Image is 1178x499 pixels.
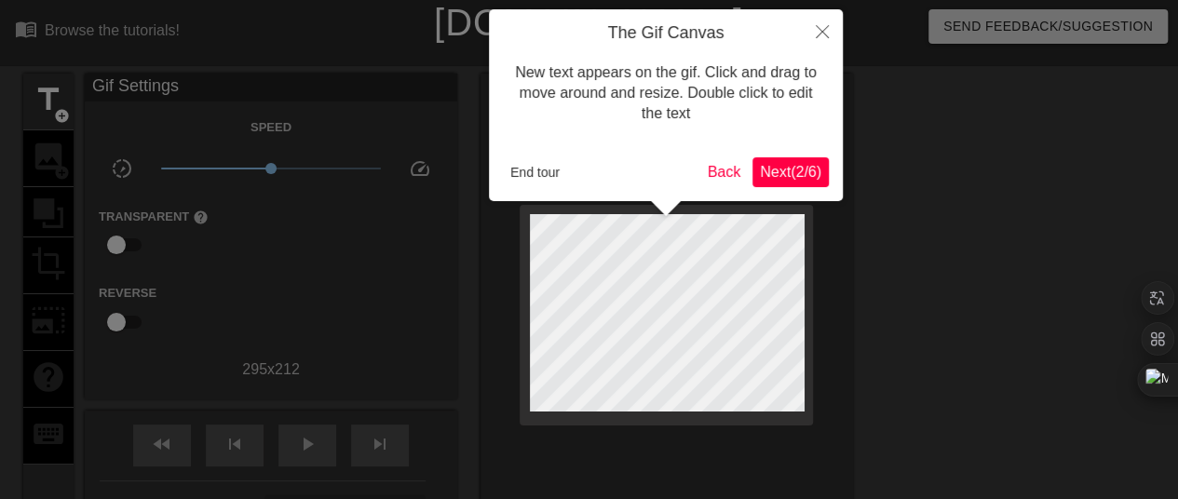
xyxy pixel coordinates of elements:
button: End tour [503,158,567,186]
h4: The Gif Canvas [503,23,829,44]
button: Close [802,9,843,52]
button: Next [752,157,829,187]
span: Next ( 2 / 6 ) [760,164,821,180]
button: Back [700,157,749,187]
div: New text appears on the gif. Click and drag to move around and resize. Double click to edit the text [503,44,829,143]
